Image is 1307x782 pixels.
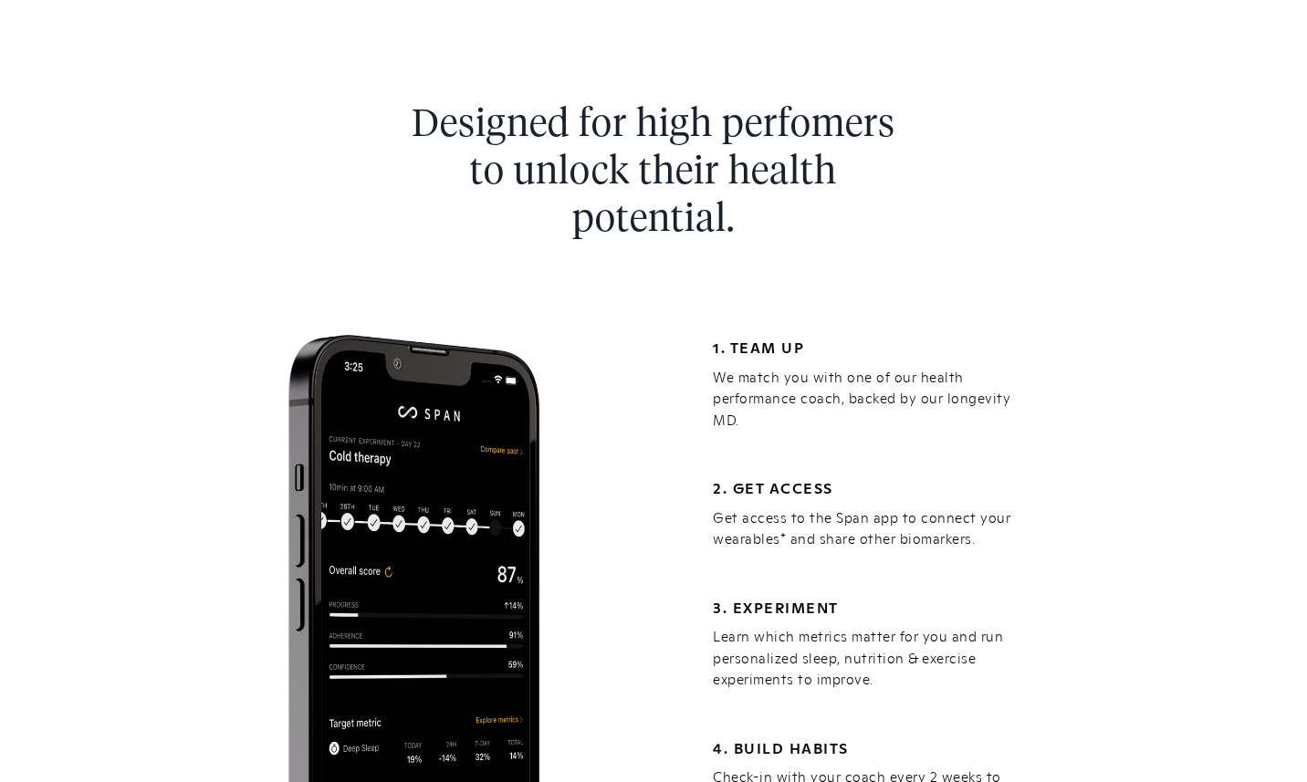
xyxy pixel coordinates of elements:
[713,736,849,757] span: 4. Build Habits
[713,625,1032,690] div: Learn which metrics matter for you and run personalized sleep, nutrition & exercise experiments t...
[713,366,1032,431] div: We match you with one of our health performance coach, backed by our longevity MD.
[713,336,804,357] span: 1. team up
[713,596,839,617] span: 3. Experiment
[713,506,1032,549] div: Get access to the Span app to connect your wearables* and share other biomarkers.
[398,101,909,244] h2: Designed for high perfomers to unlock their health potential.
[713,476,833,497] span: 2. Get access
